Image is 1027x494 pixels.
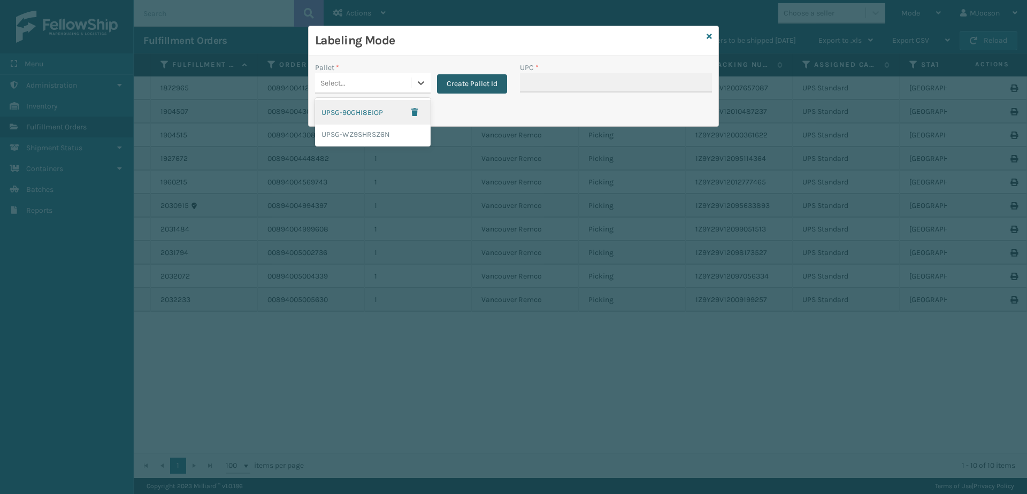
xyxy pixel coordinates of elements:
[437,74,507,94] button: Create Pallet Id
[520,62,539,73] label: UPC
[315,125,431,144] div: UPSG-WZ9SHRSZ6N
[320,78,346,89] div: Select...
[315,100,431,125] div: UPSG-90GHI8EIOP
[315,62,339,73] label: Pallet
[315,33,702,49] h3: Labeling Mode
